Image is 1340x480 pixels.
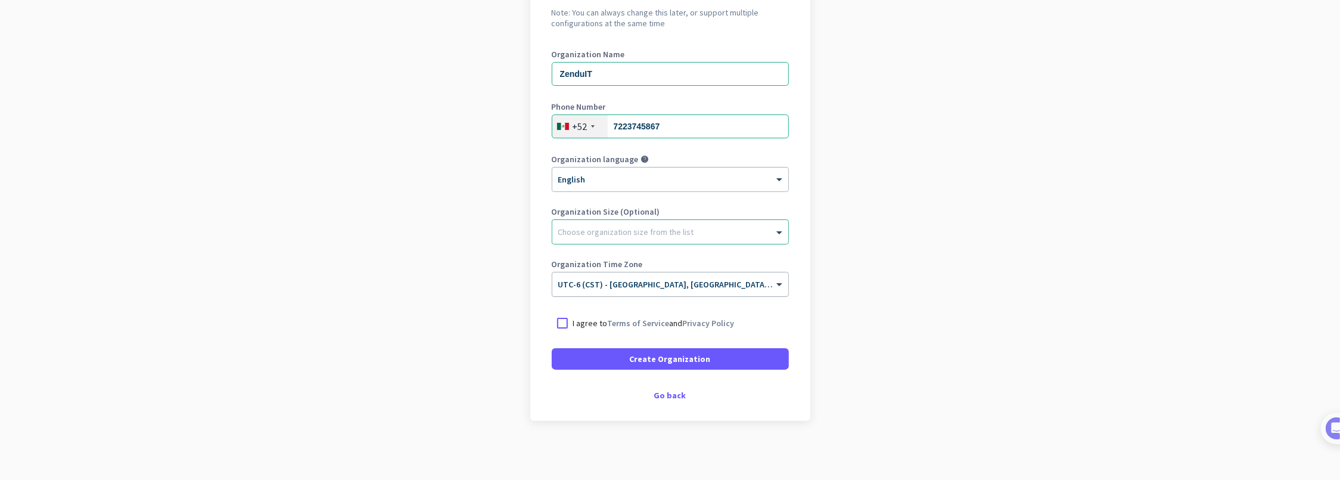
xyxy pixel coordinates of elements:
[552,208,789,216] label: Organization Size (Optional)
[641,155,649,163] i: help
[552,50,789,58] label: Organization Name
[552,7,789,29] h2: Note: You can always change this later, or support multiple configurations at the same time
[552,155,639,163] label: Organization language
[683,318,735,329] a: Privacy Policy
[608,318,670,329] a: Terms of Service
[552,348,789,370] button: Create Organization
[552,391,789,400] div: Go back
[552,103,789,111] label: Phone Number
[552,114,789,138] input: 200 123 4567
[573,317,735,329] p: I agree to and
[552,260,789,268] label: Organization Time Zone
[552,62,789,86] input: What is the name of your organization?
[630,353,711,365] span: Create Organization
[573,120,587,132] div: +52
